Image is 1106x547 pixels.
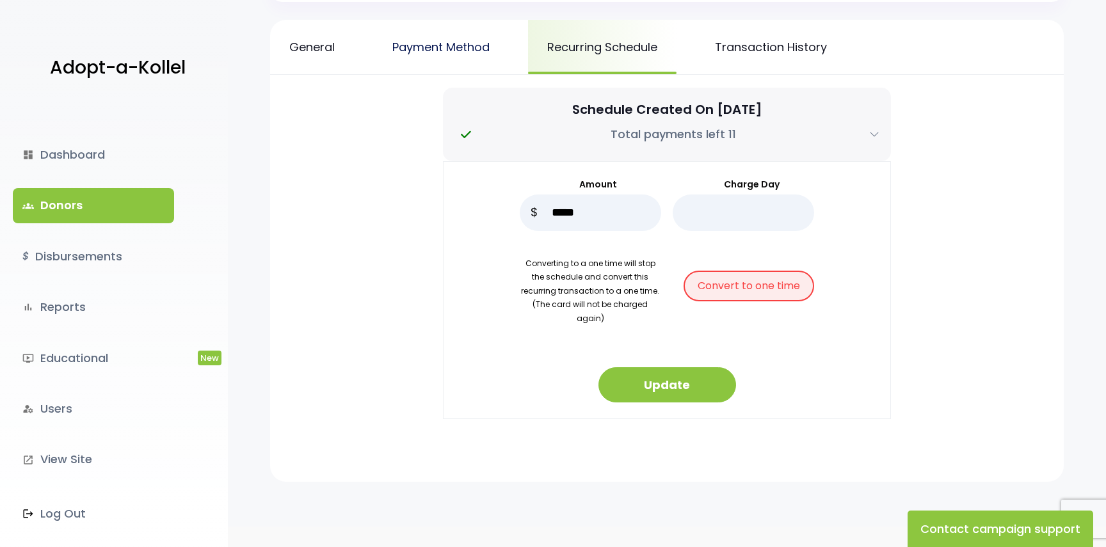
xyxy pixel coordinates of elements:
[22,454,34,466] i: launch
[270,20,354,74] a: General
[611,124,736,145] p: Total payments left 11
[684,271,814,301] button: Convert to one time
[696,20,846,74] a: Transaction History
[22,353,34,364] i: ondemand_video
[198,351,221,365] span: New
[528,20,677,74] a: Recurring Schedule
[13,442,174,477] a: launchView Site
[520,178,661,191] label: Amount
[520,257,661,326] p: Converting to a one time will stop the schedule and convert this recurring transaction to a one t...
[13,188,174,223] a: groupsDonors
[22,248,29,266] i: $
[22,149,34,161] i: dashboard
[520,194,549,231] p: $
[598,367,736,402] button: Update
[13,239,174,274] a: $Disbursements
[454,99,879,120] p: Schedule Created On [DATE]
[13,341,174,376] a: ondemand_videoEducationalNew
[22,200,34,212] span: groups
[373,20,509,74] a: Payment Method
[22,301,34,313] i: bar_chart
[13,138,174,172] a: dashboardDashboard
[13,496,174,531] a: Log Out
[22,403,34,415] i: manage_accounts
[443,88,891,161] button: Schedule Created On [DATE] Total payments left 11
[673,178,814,191] label: Charge Day
[44,37,186,99] a: Adopt-a-Kollel
[50,52,186,84] p: Adopt-a-Kollel
[13,392,174,426] a: manage_accountsUsers
[908,511,1093,547] button: Contact campaign support
[13,290,174,324] a: bar_chartReports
